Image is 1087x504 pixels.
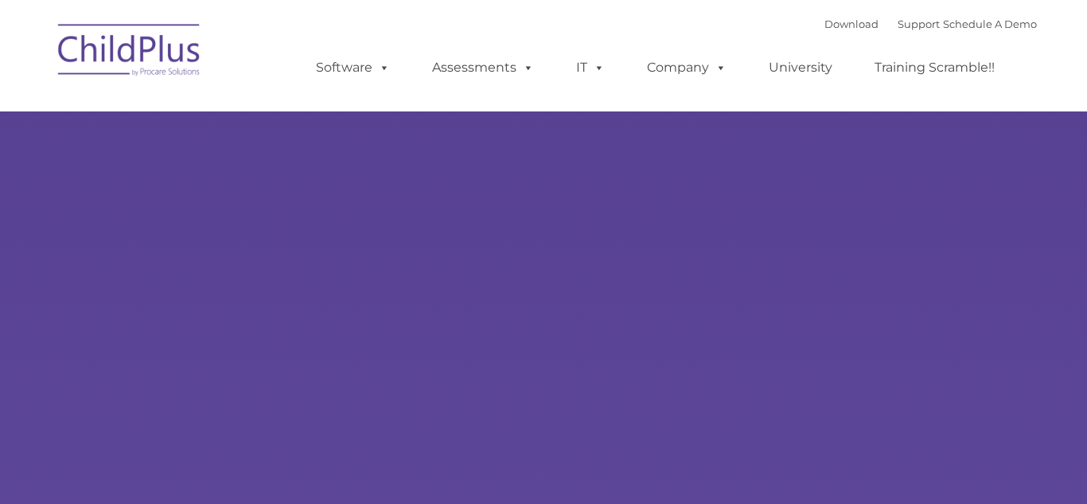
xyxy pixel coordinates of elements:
a: Support [898,18,940,30]
a: University [753,52,848,84]
a: IT [560,52,621,84]
a: Schedule A Demo [943,18,1037,30]
a: Download [824,18,879,30]
a: Company [631,52,742,84]
img: ChildPlus by Procare Solutions [50,13,209,92]
a: Software [300,52,406,84]
font: | [824,18,1037,30]
a: Training Scramble!! [859,52,1011,84]
a: Assessments [416,52,550,84]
